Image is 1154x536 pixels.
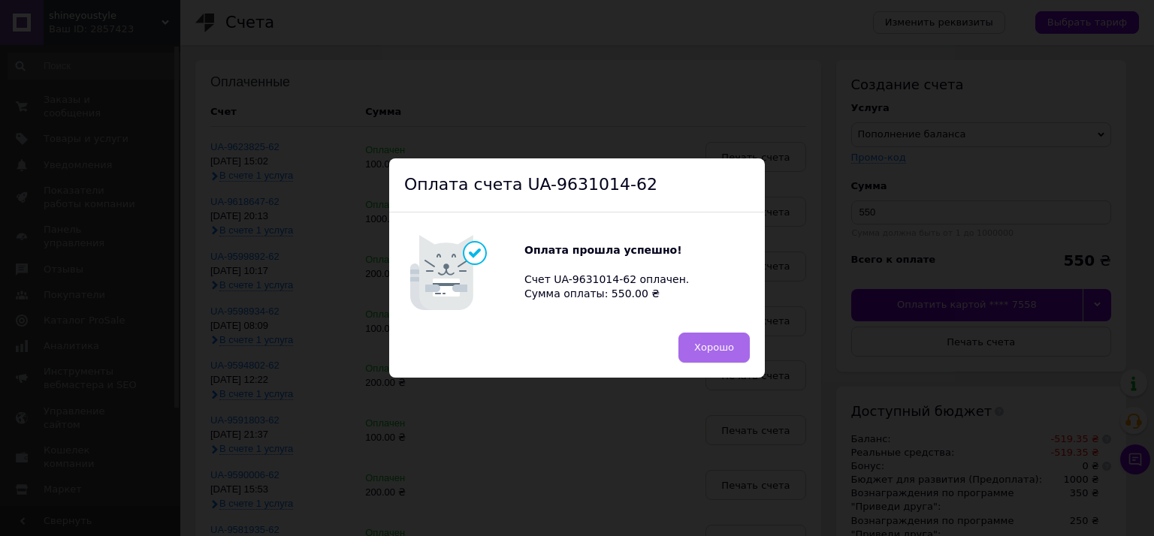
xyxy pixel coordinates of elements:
div: Счет UA-9631014-62 оплачен. Сумма оплаты: 550.00 ₴ [524,243,705,302]
button: Хорошо [678,333,750,363]
div: Оплата счета UA-9631014-62 [389,158,765,212]
img: Котик говорит: Оплата прошла успешно! [404,227,524,318]
b: Оплата прошла успешно! [524,244,682,256]
span: Хорошо [694,342,734,353]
